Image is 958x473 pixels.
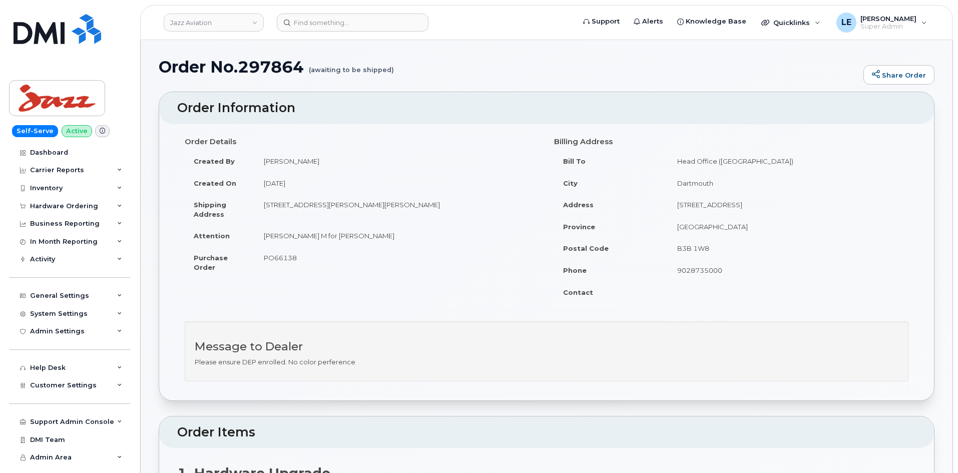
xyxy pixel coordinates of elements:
[668,172,908,194] td: Dartmouth
[563,223,595,231] strong: Province
[563,244,609,252] strong: Postal Code
[159,58,858,76] h1: Order No.297864
[194,232,230,240] strong: Attention
[563,288,593,296] strong: Contact
[177,425,916,439] h2: Order Items
[255,225,539,247] td: [PERSON_NAME] M for [PERSON_NAME]
[185,138,539,146] h4: Order Details
[194,254,228,271] strong: Purchase Order
[309,58,394,74] small: (awaiting to be shipped)
[668,237,908,259] td: B3B 1W8
[255,194,539,225] td: [STREET_ADDRESS][PERSON_NAME][PERSON_NAME]
[195,340,898,353] h3: Message to Dealer
[563,157,586,165] strong: Bill To
[563,201,594,209] strong: Address
[563,179,578,187] strong: City
[668,259,908,281] td: 9028735000
[177,101,916,115] h2: Order Information
[255,150,539,172] td: [PERSON_NAME]
[563,266,587,274] strong: Phone
[264,254,297,262] span: PO66138
[863,65,934,85] a: Share Order
[668,194,908,216] td: [STREET_ADDRESS]
[194,157,235,165] strong: Created By
[255,172,539,194] td: [DATE]
[195,357,898,367] p: Please ensure DEP enrolled. No color perference
[668,150,908,172] td: Head Office ([GEOGRAPHIC_DATA])
[194,201,226,218] strong: Shipping Address
[668,216,908,238] td: [GEOGRAPHIC_DATA]
[194,179,236,187] strong: Created On
[554,138,908,146] h4: Billing Address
